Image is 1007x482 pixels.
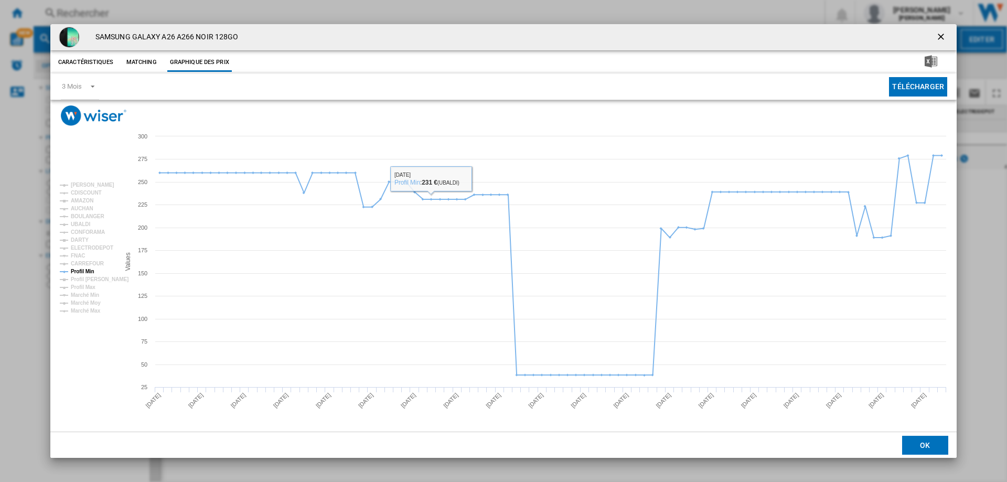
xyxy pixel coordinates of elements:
tspan: [DATE] [612,392,629,409]
tspan: 300 [138,133,147,140]
tspan: 100 [138,316,147,322]
tspan: Marché Min [71,292,99,298]
tspan: [DATE] [825,392,842,409]
div: 3 Mois [62,82,81,90]
tspan: [DATE] [783,392,800,409]
tspan: [DATE] [527,392,544,409]
tspan: [DATE] [187,392,205,409]
button: Matching [119,53,165,72]
tspan: CONFORAMA [71,229,105,235]
tspan: [DATE] [272,392,290,409]
tspan: Marché Moy [71,300,101,306]
tspan: CARREFOUR [71,261,104,266]
tspan: [PERSON_NAME] [71,182,114,188]
tspan: AUCHAN [71,206,93,211]
tspan: Profil Max [71,284,95,290]
img: excel-24x24.png [925,55,937,68]
tspan: 25 [141,384,147,390]
tspan: 150 [138,270,147,276]
button: Graphique des prix [167,53,232,72]
tspan: [DATE] [867,392,885,409]
tspan: CDISCOUNT [71,190,102,196]
tspan: DARTY [71,237,89,243]
tspan: [DATE] [698,392,715,409]
tspan: [DATE] [230,392,247,409]
tspan: Values [124,252,132,271]
tspan: 50 [141,361,147,368]
tspan: [DATE] [910,392,927,409]
tspan: 125 [138,293,147,299]
tspan: [DATE] [655,392,672,409]
tspan: 250 [138,179,147,185]
tspan: 175 [138,247,147,253]
img: 8806097072829_h_f_l_0 [59,27,80,48]
h4: SAMSUNG GALAXY A26 A266 NOIR 128GO [90,32,238,42]
tspan: AMAZON [71,198,93,203]
ng-md-icon: getI18NText('BUTTONS.CLOSE_DIALOG') [936,31,948,44]
button: Télécharger au format Excel [908,53,954,72]
tspan: 225 [138,201,147,208]
tspan: [DATE] [442,392,459,409]
tspan: 75 [141,338,147,345]
tspan: Profil [PERSON_NAME] [71,276,128,282]
img: logo_wiser_300x94.png [61,105,126,126]
tspan: [DATE] [357,392,374,409]
button: OK [902,436,948,455]
tspan: UBALDI [71,221,90,227]
button: Télécharger [889,77,947,97]
tspan: [DATE] [145,392,162,409]
tspan: [DATE] [485,392,502,409]
tspan: [DATE] [315,392,332,409]
tspan: [DATE] [400,392,417,409]
md-dialog: Product popup [50,24,957,458]
button: Caractéristiques [56,53,116,72]
tspan: 275 [138,156,147,162]
tspan: FNAC [71,253,85,259]
tspan: ELECTRODEPOT [71,245,113,251]
tspan: [DATE] [740,392,757,409]
tspan: [DATE] [570,392,587,409]
tspan: 200 [138,224,147,231]
tspan: Marché Max [71,308,101,314]
tspan: Profil Min [71,269,94,274]
button: getI18NText('BUTTONS.CLOSE_DIALOG') [931,27,952,48]
tspan: BOULANGER [71,213,104,219]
